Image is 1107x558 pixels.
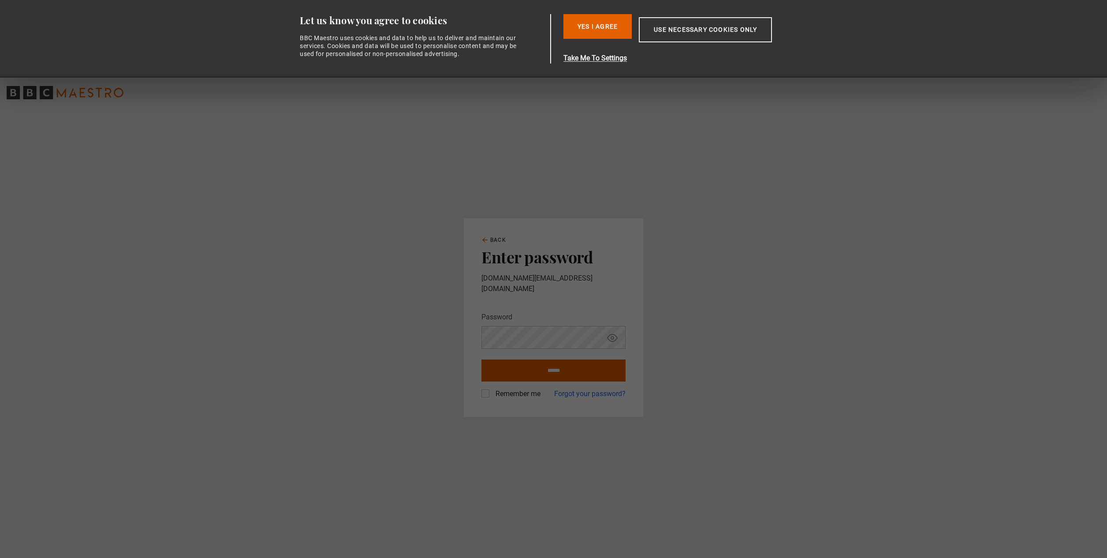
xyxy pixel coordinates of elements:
[639,17,772,42] button: Use necessary cookies only
[300,14,547,27] div: Let us know you agree to cookies
[554,389,626,399] a: Forgot your password?
[563,53,814,64] button: Take Me To Settings
[481,247,626,266] h2: Enter password
[492,389,540,399] label: Remember me
[563,14,632,39] button: Yes I Agree
[481,312,512,322] label: Password
[605,330,620,345] button: Show password
[490,236,506,244] span: Back
[481,236,506,244] a: Back
[300,34,522,58] div: BBC Maestro uses cookies and data to help us to deliver and maintain our services. Cookies and da...
[7,86,123,99] svg: BBC Maestro
[481,273,626,294] p: [DOMAIN_NAME][EMAIL_ADDRESS][DOMAIN_NAME]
